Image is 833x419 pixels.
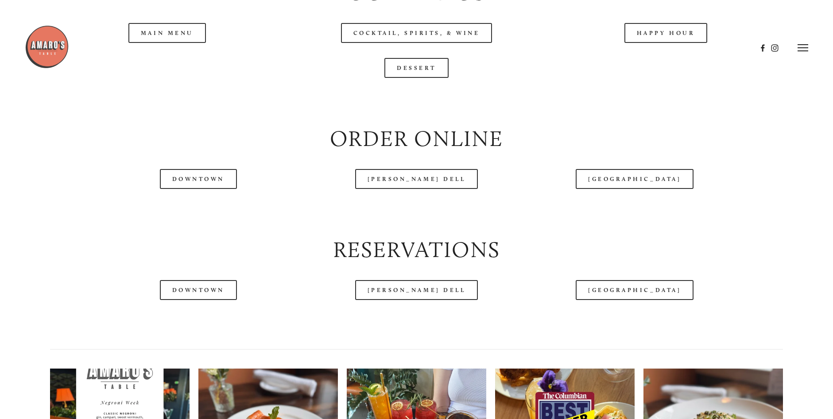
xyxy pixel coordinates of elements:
[576,280,694,300] a: [GEOGRAPHIC_DATA]
[50,234,783,265] h2: Reservations
[355,169,478,189] a: [PERSON_NAME] Dell
[355,280,478,300] a: [PERSON_NAME] Dell
[160,280,237,300] a: Downtown
[160,169,237,189] a: Downtown
[50,123,783,154] h2: Order Online
[576,169,694,189] a: [GEOGRAPHIC_DATA]
[25,25,69,69] img: Amaro's Table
